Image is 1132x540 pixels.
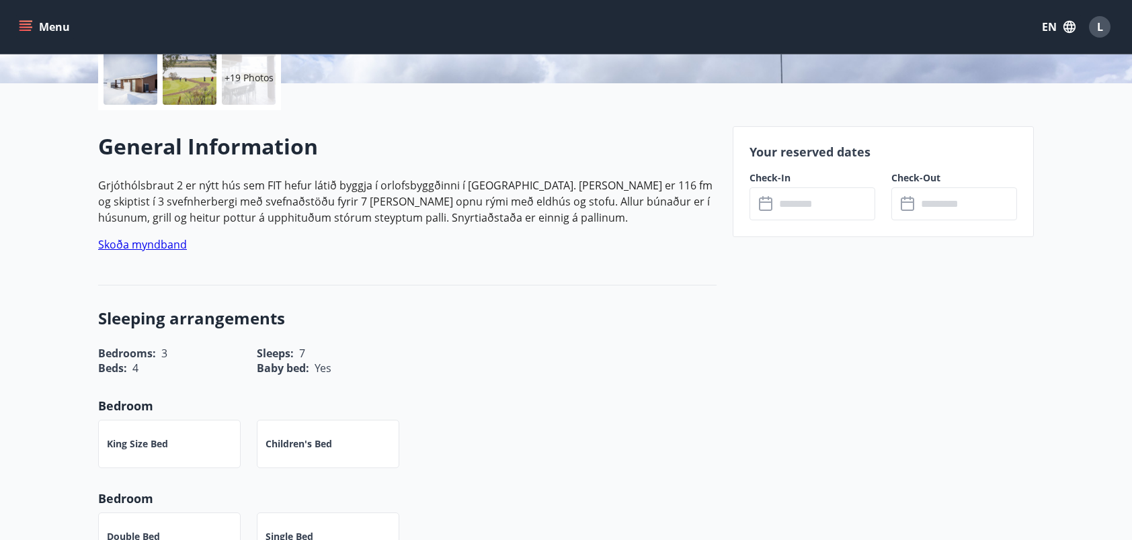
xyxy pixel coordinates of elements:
[98,307,717,330] h3: Sleeping arrangements
[98,237,187,252] a: Skoða myndband
[225,71,274,85] p: +19 Photos
[1084,11,1116,43] button: L
[107,437,168,451] p: King Size bed
[750,143,1017,161] p: Your reserved dates
[257,361,309,375] span: Baby bed :
[891,171,1017,185] label: Check-Out
[16,15,75,39] button: menu
[98,361,127,375] span: Beds :
[1097,19,1103,34] span: L
[98,132,717,161] h2: General Information
[266,437,332,451] p: Children's bed
[98,490,717,507] p: Bedroom
[315,361,331,375] span: Yes
[98,177,717,226] p: Grjóthólsbraut 2 er nýtt hús sem FIT hefur látið byggja í orlofsbyggðinni í [GEOGRAPHIC_DATA]. [P...
[98,397,717,414] p: Bedroom
[1037,15,1081,39] button: EN
[750,171,875,185] label: Check-In
[132,361,138,375] span: 4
